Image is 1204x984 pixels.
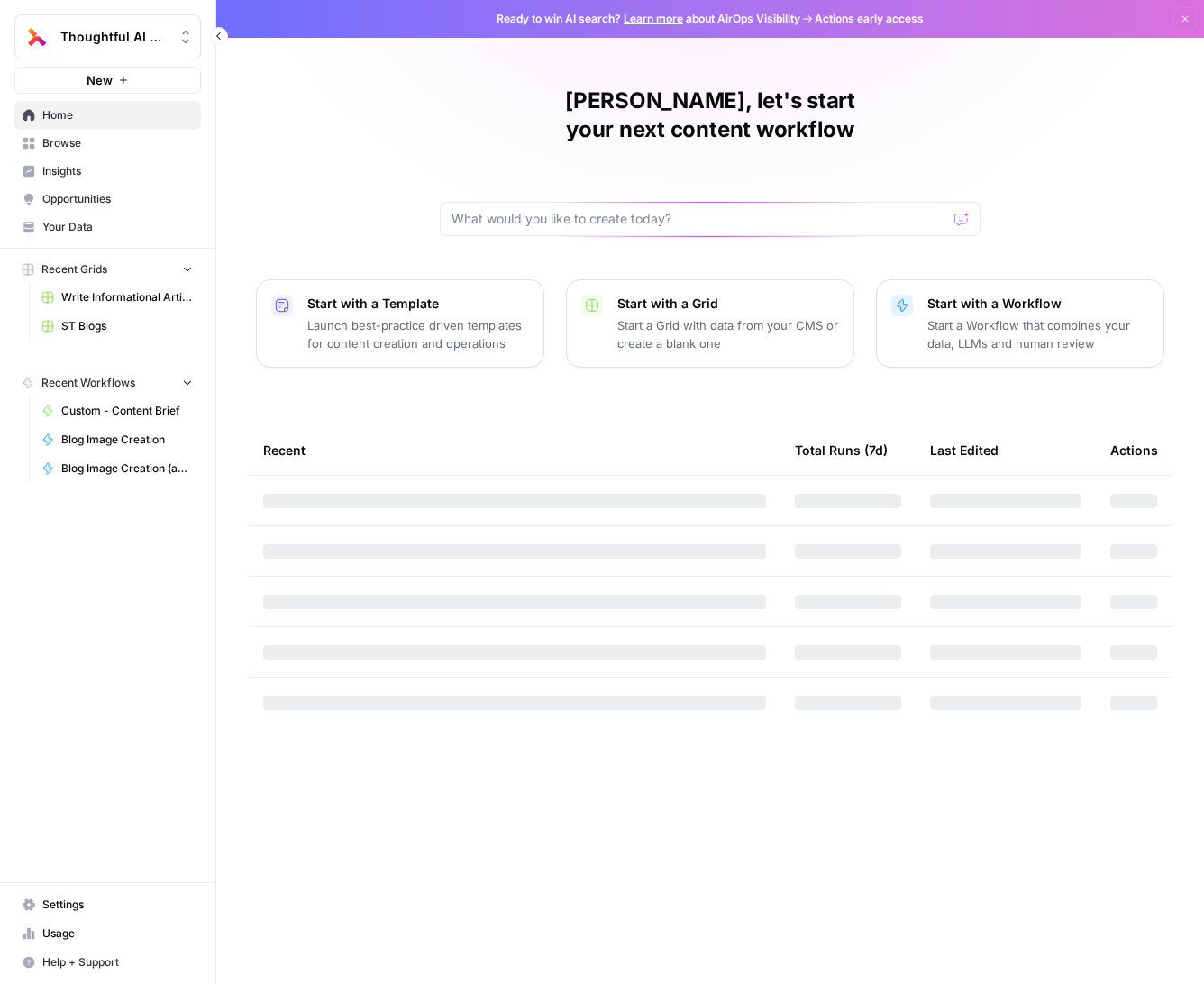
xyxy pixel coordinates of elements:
[307,295,529,313] p: Start with a Template
[42,191,193,207] span: Opportunities
[14,369,201,396] button: Recent Workflows
[624,12,683,25] a: Learn more
[451,210,947,228] input: What would you like to create today?
[307,316,529,352] p: Launch best-practice driven templates for content creation and operations
[815,11,924,27] span: Actions early access
[42,954,193,970] span: Help + Support
[876,279,1164,368] button: Start with a WorkflowStart a Workflow that combines your data, LLMs and human review
[617,295,839,313] p: Start with a Grid
[14,14,201,59] button: Workspace: Thoughtful AI Content Engine
[42,135,193,151] span: Browse
[33,396,201,425] a: Custom - Content Brief
[42,925,193,942] span: Usage
[33,283,201,312] a: Write Informational Article
[14,256,201,283] button: Recent Grids
[927,316,1149,352] p: Start a Workflow that combines your data, LLMs and human review
[87,71,113,89] span: New
[21,21,53,53] img: Thoughtful AI Content Engine Logo
[61,460,193,477] span: Blog Image Creation (ad hoc)
[14,213,201,241] a: Your Data
[14,948,201,977] button: Help + Support
[14,129,201,158] a: Browse
[61,318,193,334] span: ST Blogs
[41,261,107,278] span: Recent Grids
[440,87,981,144] h1: [PERSON_NAME], let's start your next content workflow
[60,28,169,46] span: Thoughtful AI Content Engine
[61,289,193,305] span: Write Informational Article
[42,897,193,913] span: Settings
[566,279,854,368] button: Start with a GridStart a Grid with data from your CMS or create a blank one
[14,157,201,186] a: Insights
[263,425,766,475] div: Recent
[61,403,193,419] span: Custom - Content Brief
[14,185,201,214] a: Opportunities
[61,432,193,448] span: Blog Image Creation
[14,919,201,948] a: Usage
[14,101,201,130] a: Home
[927,295,1149,313] p: Start with a Workflow
[33,454,201,483] a: Blog Image Creation (ad hoc)
[42,163,193,179] span: Insights
[41,375,135,391] span: Recent Workflows
[42,107,193,123] span: Home
[497,11,800,27] span: Ready to win AI search? about AirOps Visibility
[14,67,201,94] button: New
[930,425,999,475] div: Last Edited
[42,219,193,235] span: Your Data
[14,890,201,919] a: Settings
[33,425,201,454] a: Blog Image Creation
[617,316,839,352] p: Start a Grid with data from your CMS or create a blank one
[33,312,201,341] a: ST Blogs
[795,425,888,475] div: Total Runs (7d)
[256,279,544,368] button: Start with a TemplateLaunch best-practice driven templates for content creation and operations
[1110,425,1158,475] div: Actions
